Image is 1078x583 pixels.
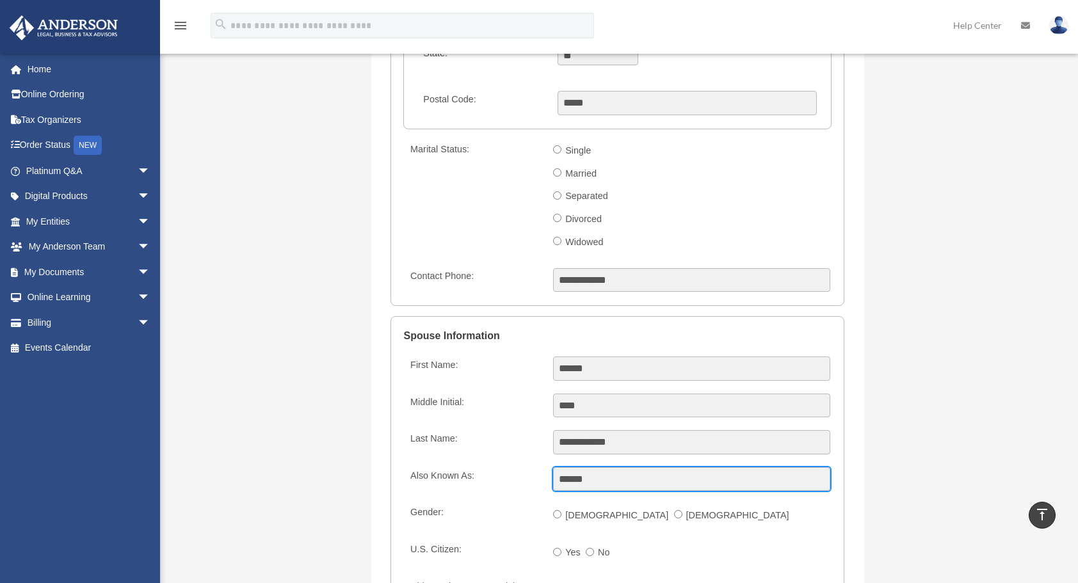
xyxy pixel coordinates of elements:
a: Order StatusNEW [9,132,170,159]
label: Also Known As: [405,467,543,491]
a: Digital Productsarrow_drop_down [9,184,170,209]
label: Marital Status: [405,141,543,255]
img: User Pic [1049,16,1068,35]
label: Postal Code: [418,91,548,115]
span: arrow_drop_down [138,184,163,210]
i: menu [173,18,188,33]
label: No [594,543,615,563]
i: vertical_align_top [1034,507,1050,522]
label: [DEMOGRAPHIC_DATA] [561,506,673,526]
label: Married [561,164,602,184]
label: State: [418,45,548,78]
span: arrow_drop_down [138,310,163,336]
a: My Anderson Teamarrow_drop_down [9,234,170,260]
label: Yes [561,543,586,563]
img: Anderson Advisors Platinum Portal [6,15,122,40]
a: My Documentsarrow_drop_down [9,259,170,285]
i: search [214,17,228,31]
label: Single [561,141,596,161]
a: My Entitiesarrow_drop_down [9,209,170,234]
span: arrow_drop_down [138,209,163,235]
legend: Spouse Information [403,317,831,355]
span: arrow_drop_down [138,259,163,285]
label: Middle Initial: [405,394,543,418]
a: vertical_align_top [1029,502,1056,529]
label: Gender: [405,504,543,528]
label: Widowed [561,232,609,253]
label: U.S. Citizen: [405,541,543,565]
a: Platinum Q&Aarrow_drop_down [9,158,170,184]
label: [DEMOGRAPHIC_DATA] [682,506,794,526]
label: Contact Phone: [405,268,543,292]
div: NEW [74,136,102,155]
a: menu [173,22,188,33]
a: Online Ordering [9,82,170,108]
a: Events Calendar [9,335,170,361]
label: Separated [561,186,613,207]
span: arrow_drop_down [138,234,163,260]
a: Online Learningarrow_drop_down [9,285,170,310]
label: First Name: [405,356,543,381]
a: Home [9,56,170,82]
label: Last Name: [405,430,543,454]
span: arrow_drop_down [138,158,163,184]
a: Tax Organizers [9,107,170,132]
a: Billingarrow_drop_down [9,310,170,335]
label: Divorced [561,209,607,230]
span: arrow_drop_down [138,285,163,311]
